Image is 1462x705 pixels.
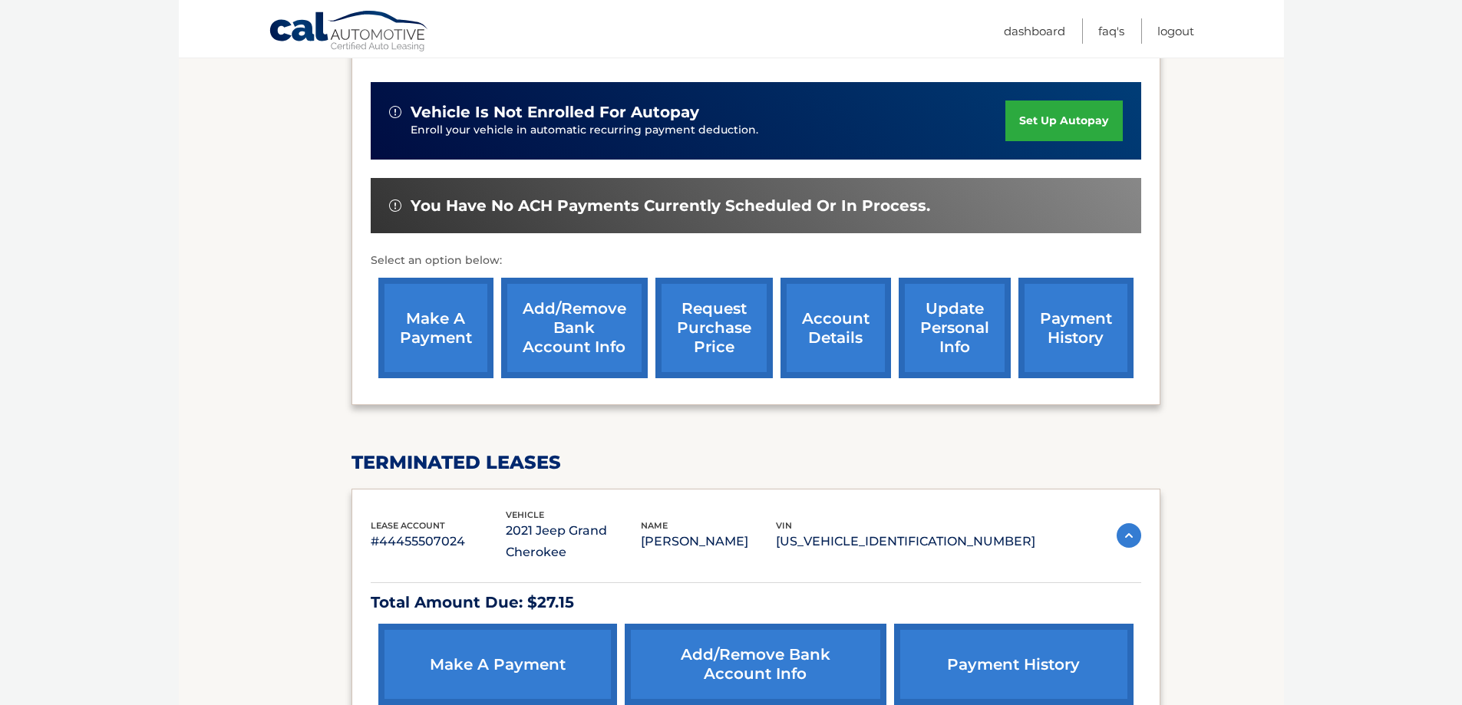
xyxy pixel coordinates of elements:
[506,520,641,563] p: 2021 Jeep Grand Cherokee
[781,278,891,378] a: account details
[641,520,668,531] span: name
[371,520,445,531] span: lease account
[411,122,1006,139] p: Enroll your vehicle in automatic recurring payment deduction.
[1004,18,1065,44] a: Dashboard
[389,199,401,212] img: alert-white.svg
[501,278,648,378] a: Add/Remove bank account info
[389,106,401,118] img: alert-white.svg
[411,196,930,216] span: You have no ACH payments currently scheduled or in process.
[378,624,617,705] a: make a payment
[655,278,773,378] a: request purchase price
[1005,100,1122,141] a: set up autopay
[1098,18,1124,44] a: FAQ's
[1157,18,1194,44] a: Logout
[371,531,506,552] p: #44455507024
[1117,523,1141,548] img: accordion-active.svg
[894,624,1133,705] a: payment history
[411,103,699,122] span: vehicle is not enrolled for autopay
[625,624,887,705] a: Add/Remove bank account info
[506,509,544,520] span: vehicle
[641,531,776,552] p: [PERSON_NAME]
[371,252,1141,270] p: Select an option below:
[351,451,1160,474] h2: terminated leases
[269,10,430,54] a: Cal Automotive
[371,589,1141,616] p: Total Amount Due: $27.15
[776,531,1035,552] p: [US_VEHICLE_IDENTIFICATION_NUMBER]
[899,278,1011,378] a: update personal info
[1018,278,1134,378] a: payment history
[776,520,792,531] span: vin
[378,278,493,378] a: make a payment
